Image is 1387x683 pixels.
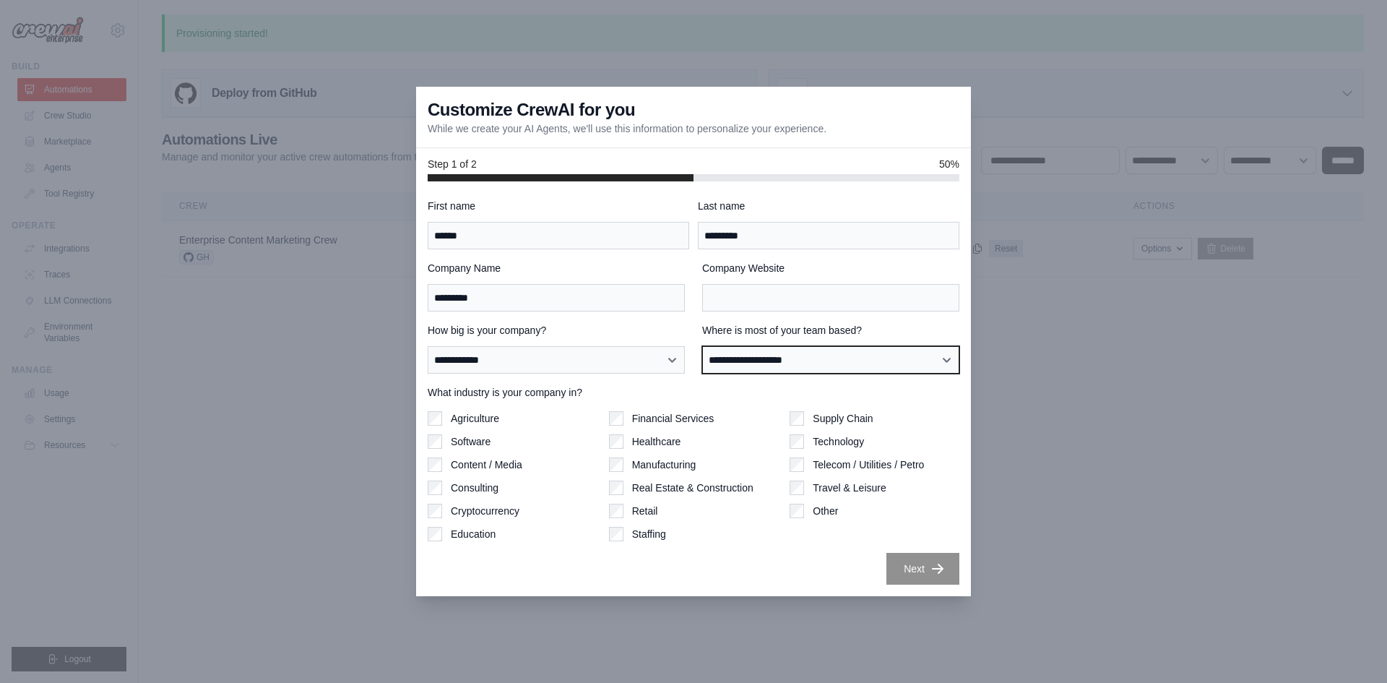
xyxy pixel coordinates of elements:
label: Company Website [702,261,959,275]
h3: Customize CrewAI for you [428,98,635,121]
label: Last name [698,199,959,213]
label: Content / Media [451,458,522,472]
label: Company Name [428,261,685,275]
label: Software [451,434,491,449]
label: Manufacturing [632,458,696,472]
label: Travel & Leisure [813,481,886,495]
label: First name [428,199,689,213]
label: Technology [813,434,864,449]
label: Real Estate & Construction [632,481,753,495]
span: Step 1 of 2 [428,157,477,171]
label: Retail [632,504,658,518]
label: Financial Services [632,411,714,426]
label: Where is most of your team based? [702,323,959,338]
span: 50% [939,157,959,171]
label: Telecom / Utilities / Petro [813,458,924,472]
label: How big is your company? [428,323,685,338]
label: Cryptocurrency [451,504,519,518]
p: While we create your AI Agents, we'll use this information to personalize your experience. [428,121,826,136]
label: Healthcare [632,434,681,449]
label: Staffing [632,527,666,541]
label: Agriculture [451,411,499,426]
label: What industry is your company in? [428,385,959,400]
label: Other [813,504,838,518]
label: Supply Chain [813,411,873,426]
button: Next [886,553,959,585]
label: Education [451,527,496,541]
label: Consulting [451,481,498,495]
